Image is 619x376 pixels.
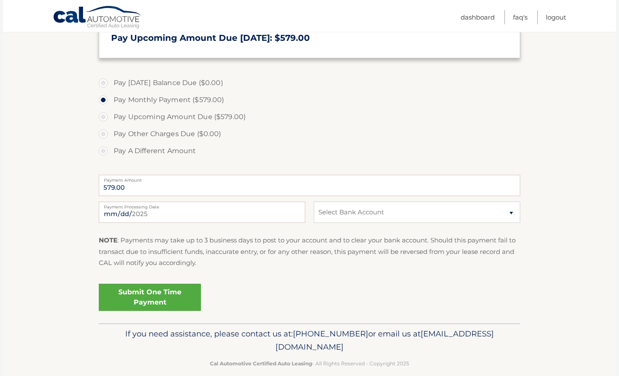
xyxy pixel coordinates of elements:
label: Pay A Different Amount [99,142,520,160]
span: [PHONE_NUMBER] [293,329,368,339]
a: FAQ's [513,10,527,24]
p: : Payments may take up to 3 business days to post to your account and to clear your bank account.... [99,235,520,268]
label: Pay [DATE] Balance Due ($0.00) [99,74,520,91]
a: Dashboard [461,10,495,24]
input: Payment Amount [99,175,520,196]
a: Cal Automotive [53,6,142,30]
label: Payment Amount [99,175,520,182]
strong: Cal Automotive Certified Auto Leasing [210,360,312,367]
input: Payment Date [99,202,305,223]
p: If you need assistance, please contact us at: or email us at [104,327,515,354]
a: Logout [546,10,566,24]
label: Pay Other Charges Due ($0.00) [99,125,520,142]
p: - All Rights Reserved - Copyright 2025 [104,359,515,368]
strong: NOTE [99,236,117,244]
label: Pay Upcoming Amount Due ($579.00) [99,108,520,125]
h3: Pay Upcoming Amount Due [DATE]: $579.00 [111,33,508,43]
label: Pay Monthly Payment ($579.00) [99,91,520,108]
label: Payment Processing Date [99,202,305,208]
a: Submit One Time Payment [99,284,201,311]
